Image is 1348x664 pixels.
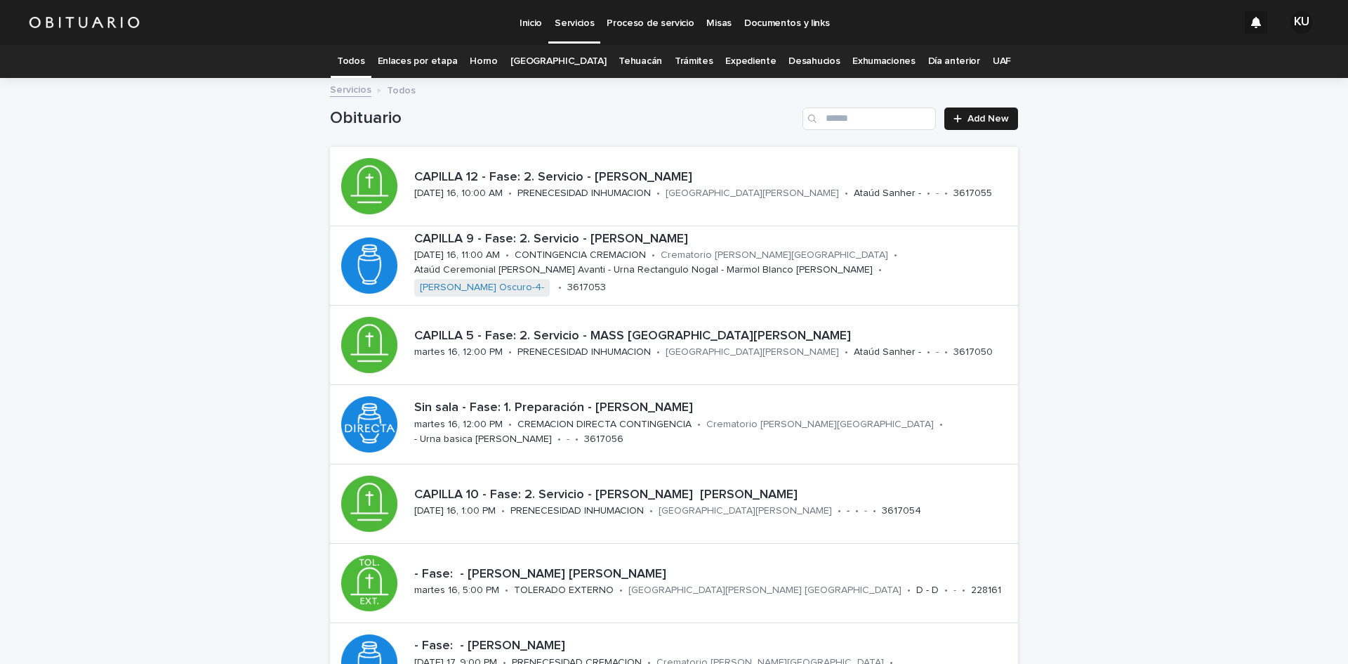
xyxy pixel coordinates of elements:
p: • [652,249,655,261]
p: • [505,585,508,597]
p: Ataúd Sanher - [854,346,921,358]
p: TOLERADO EXTERNO [514,585,614,597]
a: Expediente [725,45,776,78]
p: 3617053 [567,282,606,294]
p: • [855,505,859,517]
p: 228161 [971,585,1001,597]
p: 3617055 [953,188,992,200]
p: Ataúd Sanher - [854,188,921,200]
a: [GEOGRAPHIC_DATA] [510,45,607,78]
a: Enlaces por etapa [378,45,458,78]
p: - [936,188,939,200]
p: CAPILLA 9 - Fase: 2. Servicio - [PERSON_NAME] [414,232,1012,247]
p: PRENECESIDAD INHUMACION [510,505,644,517]
p: CAPILLA 5 - Fase: 2. Servicio - MASS [GEOGRAPHIC_DATA][PERSON_NAME] [414,329,1012,344]
a: Servicios [330,81,371,97]
p: • [656,188,660,200]
p: CAPILLA 12 - Fase: 2. Servicio - [PERSON_NAME] [414,170,1012,185]
div: KU [1290,11,1313,34]
p: • [944,585,948,597]
a: UAF [993,45,1011,78]
a: Trámites [675,45,713,78]
p: • [907,585,911,597]
p: Sin sala - Fase: 1. Preparación - [PERSON_NAME] [414,401,1012,416]
p: • [649,505,653,517]
p: [GEOGRAPHIC_DATA][PERSON_NAME] [659,505,832,517]
p: 3617050 [953,346,993,358]
p: • [962,585,965,597]
p: Crematorio [PERSON_NAME][GEOGRAPHIC_DATA] [706,419,934,431]
p: [GEOGRAPHIC_DATA][PERSON_NAME] [666,188,839,200]
p: • [878,264,882,276]
a: Desahucios [788,45,840,78]
p: Crematorio [PERSON_NAME][GEOGRAPHIC_DATA] [661,249,888,261]
p: • [697,419,701,431]
p: • [927,346,930,358]
p: • [873,505,876,517]
p: Todos [387,82,416,97]
p: - Fase: - [PERSON_NAME] [PERSON_NAME] [414,567,1012,582]
p: CAPILLA 10 - Fase: 2. Servicio - [PERSON_NAME] [PERSON_NAME] [414,488,1012,503]
p: • [501,505,505,517]
p: martes 16, 12:00 PM [414,346,503,358]
p: - [936,346,939,358]
p: • [558,282,562,294]
p: - [847,505,850,517]
p: • [619,585,623,597]
p: martes 16, 5:00 PM [414,585,499,597]
p: • [939,419,943,431]
p: • [944,188,948,200]
p: [GEOGRAPHIC_DATA][PERSON_NAME] [GEOGRAPHIC_DATA] [628,585,901,597]
p: PRENECESIDAD INHUMACION [517,346,651,358]
p: - [864,505,867,517]
p: martes 16, 12:00 PM [414,419,503,431]
a: - Fase: - [PERSON_NAME] [PERSON_NAME]martes 16, 5:00 PM•TOLERADO EXTERNO•[GEOGRAPHIC_DATA][PERSON... [330,544,1018,623]
a: Todos [337,45,364,78]
p: • [656,346,660,358]
p: - [567,434,569,445]
a: Día anterior [928,45,980,78]
a: CAPILLA 5 - Fase: 2. Servicio - MASS [GEOGRAPHIC_DATA][PERSON_NAME]martes 16, 12:00 PM•PRENECESID... [330,306,1018,385]
a: Horno [470,45,497,78]
p: [DATE] 16, 1:00 PM [414,505,496,517]
input: Search [802,108,936,130]
a: CAPILLA 12 - Fase: 2. Servicio - [PERSON_NAME][DATE] 16, 10:00 AM•PRENECESIDAD INHUMACION•[GEOGRA... [330,147,1018,226]
p: • [505,249,509,261]
p: - Urna basica [PERSON_NAME] [414,434,552,445]
p: • [944,346,948,358]
p: 3617056 [584,434,623,445]
a: Add New [944,108,1018,130]
p: 3617054 [882,505,921,517]
a: Sin sala - Fase: 1. Preparación - [PERSON_NAME]martes 16, 12:00 PM•CREMACION DIRECTA CONTINGENCIA... [330,385,1018,464]
a: CAPILLA 10 - Fase: 2. Servicio - [PERSON_NAME] [PERSON_NAME][DATE] 16, 1:00 PM•PRENECESIDAD INHUM... [330,464,1018,544]
p: PRENECESIDAD INHUMACION [517,188,651,200]
p: CREMACION DIRECTA CONTINGENCIA [517,419,692,431]
p: - [953,585,956,597]
p: CONTINGENCIA CREMACION [515,249,646,261]
p: • [508,419,512,431]
a: Tehuacán [619,45,662,78]
a: [PERSON_NAME] Oscuro-4- [420,282,544,294]
span: Add New [967,114,1009,124]
img: HUM7g2VNRLqGMmR9WVqf [28,8,140,37]
p: - Fase: - [PERSON_NAME] [414,639,1012,654]
p: • [575,434,579,445]
p: Ataúd Ceremonial [PERSON_NAME] Avanti - Urna Rectangulo Nogal - Marmol Blanco [PERSON_NAME] [414,264,873,276]
a: CAPILLA 9 - Fase: 2. Servicio - [PERSON_NAME][DATE] 16, 11:00 AM•CONTINGENCIA CREMACION•Crematori... [330,226,1018,306]
p: [DATE] 16, 11:00 AM [414,249,500,261]
p: • [845,346,848,358]
h1: Obituario [330,108,797,129]
p: • [508,188,512,200]
p: • [894,249,897,261]
p: [DATE] 16, 10:00 AM [414,188,503,200]
p: • [557,434,561,445]
p: • [838,505,841,517]
p: [GEOGRAPHIC_DATA][PERSON_NAME] [666,346,839,358]
a: Exhumaciones [852,45,915,78]
p: • [508,346,512,358]
p: D - D [916,585,939,597]
p: • [845,188,848,200]
p: • [927,188,930,200]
